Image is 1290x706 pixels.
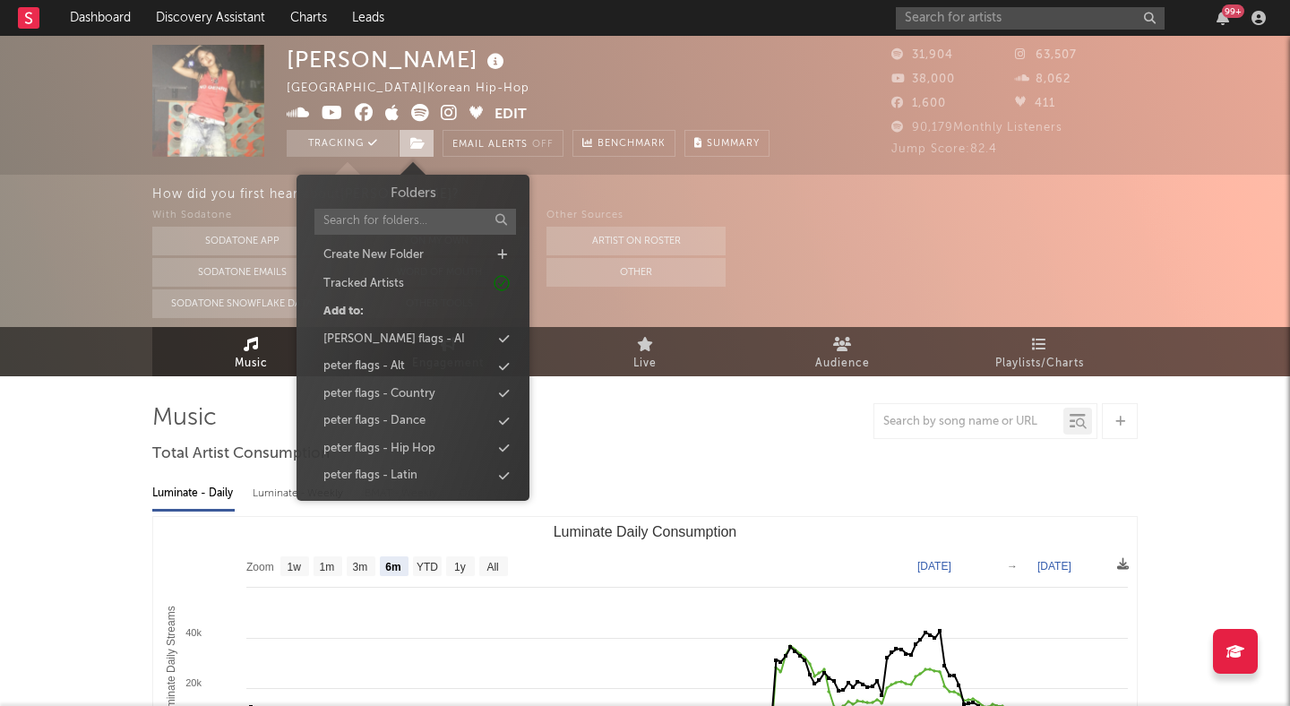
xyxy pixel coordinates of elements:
text: [DATE] [1037,560,1071,573]
button: Other [546,258,726,287]
button: Edit [494,104,527,126]
span: Summary [707,139,760,149]
div: With Sodatone [152,205,331,227]
div: Luminate - Weekly [253,478,347,509]
span: Audience [815,353,870,375]
span: Playlists/Charts [995,353,1084,375]
input: Search for artists [896,7,1165,30]
input: Search for folders... [314,209,516,235]
span: Benchmark [598,133,666,155]
span: 90,179 Monthly Listeners [891,122,1062,133]
span: 411 [1015,98,1055,109]
em: Off [532,140,554,150]
h3: Folders [390,184,435,204]
span: 38,000 [891,73,955,85]
span: Music [235,353,268,375]
text: 6m [385,561,400,573]
a: Playlists/Charts [941,327,1138,376]
text: [DATE] [917,560,951,573]
div: [PERSON_NAME] [287,45,509,74]
text: Zoom [246,561,274,573]
div: peter flags - Country [323,385,435,403]
div: [GEOGRAPHIC_DATA] | Korean Hip-Hop [287,78,550,99]
button: Sodatone Emails [152,258,331,287]
div: peter flags - Latin [323,467,417,485]
div: peter flags - Dance [323,412,426,430]
div: Add to: [323,303,364,321]
div: Tracked Artists [323,275,404,293]
a: Music [152,327,349,376]
div: How did you first hear about [PERSON_NAME] ? [152,184,1290,205]
span: Live [633,353,657,375]
text: 1y [454,561,466,573]
span: Jump Score: 82.4 [891,143,997,155]
text: 20k [185,677,202,688]
text: All [486,561,498,573]
div: Luminate - Daily [152,478,235,509]
span: 8,062 [1015,73,1071,85]
button: Artist on Roster [546,227,726,255]
div: Create New Folder [323,246,424,264]
div: [PERSON_NAME] flags - AI [323,331,465,349]
a: Live [546,327,744,376]
a: Audience [744,327,941,376]
text: 1m [320,561,335,573]
text: → [1007,560,1018,573]
div: peter flags - Hip Hop [323,440,435,458]
text: 1w [288,561,302,573]
button: Sodatone Snowflake Data [152,289,331,318]
div: 99 + [1222,4,1244,18]
span: 31,904 [891,49,953,61]
span: Total Artist Consumption [152,443,330,465]
div: peter flags - Alt [323,357,405,375]
button: Email AlertsOff [443,130,563,157]
span: 1,600 [891,98,946,109]
button: Summary [684,130,770,157]
input: Search by song name or URL [874,415,1063,429]
text: 3m [353,561,368,573]
button: Sodatone App [152,227,331,255]
a: Benchmark [572,130,675,157]
text: YTD [417,561,438,573]
button: 99+ [1217,11,1229,25]
button: Tracking [287,130,399,157]
text: 40k [185,627,202,638]
span: 63,507 [1015,49,1077,61]
text: Luminate Daily Consumption [554,524,737,539]
div: Other Sources [546,205,726,227]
